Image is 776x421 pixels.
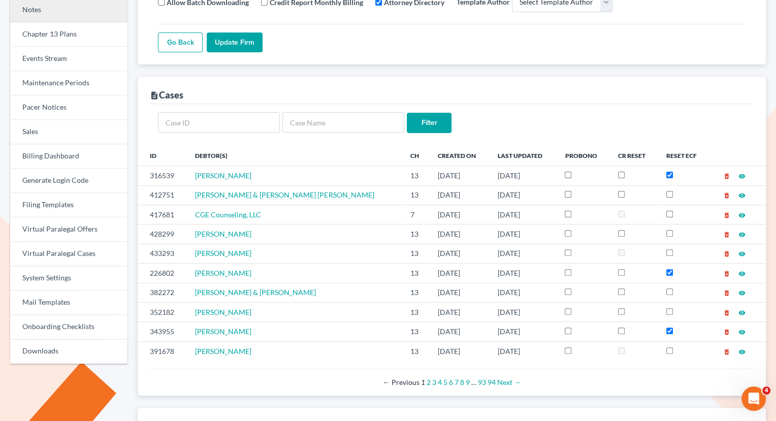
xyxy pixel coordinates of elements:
[10,47,127,71] a: Events Stream
[195,288,316,297] a: [PERSON_NAME] & [PERSON_NAME]
[723,231,730,238] i: delete_forever
[10,169,127,193] a: Generate Login Code
[455,378,459,386] a: Page 7
[738,289,746,297] i: visibility
[471,378,476,386] span: …
[466,378,470,386] a: Page 9
[138,322,187,341] td: 343955
[427,378,431,386] a: Page 2
[430,302,490,321] td: [DATE]
[402,341,430,361] td: 13
[207,33,263,53] input: Update Firm
[10,339,127,364] a: Downloads
[723,210,730,219] a: delete_forever
[723,230,730,238] a: delete_forever
[138,302,187,321] td: 352182
[187,145,402,166] th: Debtor(s)
[490,341,557,361] td: [DATE]
[402,185,430,205] td: 13
[723,190,730,199] a: delete_forever
[738,270,746,277] i: visibility
[738,171,746,180] a: visibility
[449,378,453,386] a: Page 6
[738,308,746,316] a: visibility
[430,283,490,302] td: [DATE]
[741,386,766,411] iframe: Intercom live chat
[723,269,730,277] a: delete_forever
[138,145,187,166] th: ID
[10,22,127,47] a: Chapter 13 Plans
[402,244,430,263] td: 13
[490,244,557,263] td: [DATE]
[738,192,746,199] i: visibility
[402,322,430,341] td: 13
[723,327,730,336] a: delete_forever
[195,210,261,219] a: CGE Counseling, LLC
[10,144,127,169] a: Billing Dashboard
[432,378,436,386] a: Page 3
[738,288,746,297] a: visibility
[150,89,183,101] div: Cases
[402,264,430,283] td: 13
[723,347,730,355] a: delete_forever
[138,264,187,283] td: 226802
[460,378,464,386] a: Page 8
[490,283,557,302] td: [DATE]
[490,302,557,321] td: [DATE]
[723,249,730,257] a: delete_forever
[430,166,490,185] td: [DATE]
[762,386,770,395] span: 4
[195,347,251,355] a: [PERSON_NAME]
[738,212,746,219] i: visibility
[282,112,404,133] input: Case Name
[10,242,127,266] a: Virtual Paralegal Cases
[738,327,746,336] a: visibility
[723,348,730,355] i: delete_forever
[738,347,746,355] a: visibility
[723,309,730,316] i: delete_forever
[438,378,442,386] a: Page 4
[723,250,730,257] i: delete_forever
[723,329,730,336] i: delete_forever
[610,145,658,166] th: CR Reset
[195,327,251,336] a: [PERSON_NAME]
[738,231,746,238] i: visibility
[430,185,490,205] td: [DATE]
[723,212,730,219] i: delete_forever
[402,145,430,166] th: Ch
[138,205,187,224] td: 417681
[443,378,447,386] a: Page 5
[10,315,127,339] a: Onboarding Checklists
[158,377,746,387] div: Pagination
[138,185,187,205] td: 412751
[490,185,557,205] td: [DATE]
[490,205,557,224] td: [DATE]
[195,308,251,316] span: [PERSON_NAME]
[738,269,746,277] a: visibility
[723,288,730,297] a: delete_forever
[158,33,203,53] a: Go Back
[738,329,746,336] i: visibility
[402,224,430,244] td: 13
[138,341,187,361] td: 391678
[430,205,490,224] td: [DATE]
[723,173,730,180] i: delete_forever
[195,230,251,238] a: [PERSON_NAME]
[478,378,486,386] a: Page 93
[488,378,496,386] a: Page 94
[10,266,127,290] a: System Settings
[402,302,430,321] td: 13
[738,250,746,257] i: visibility
[723,308,730,316] a: delete_forever
[10,290,127,315] a: Mail Templates
[402,166,430,185] td: 13
[383,378,419,386] span: Previous page
[738,230,746,238] a: visibility
[738,210,746,219] a: visibility
[738,348,746,355] i: visibility
[723,289,730,297] i: delete_forever
[402,283,430,302] td: 13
